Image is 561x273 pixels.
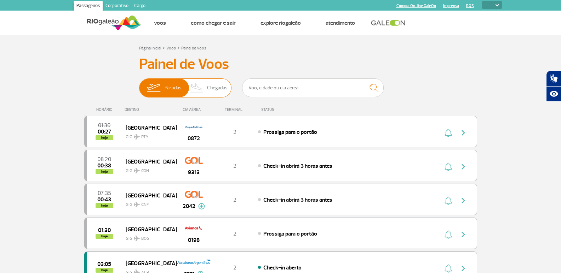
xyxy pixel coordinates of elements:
[459,162,468,171] img: seta-direita-painel-voo.svg
[126,130,171,140] span: GIG
[459,129,468,137] img: seta-direita-painel-voo.svg
[445,162,452,171] img: sino-painel-voo.svg
[443,4,459,8] a: Imprensa
[96,268,113,273] span: hoje
[139,46,161,51] a: Página Inicial
[86,107,125,112] div: HORÁRIO
[233,264,236,271] span: 2
[141,134,148,140] span: PTY
[445,230,452,239] img: sino-painel-voo.svg
[166,46,176,51] a: Voos
[141,168,149,174] span: CGH
[261,19,301,26] a: Explore RIOgaleão
[162,43,165,52] a: >
[126,191,171,200] span: [GEOGRAPHIC_DATA]
[126,259,171,268] span: [GEOGRAPHIC_DATA]
[188,134,200,143] span: 0872
[165,79,182,97] span: Partidas
[445,129,452,137] img: sino-painel-voo.svg
[176,107,212,112] div: CIA AÉREA
[396,4,436,8] a: Compra On-line GaleOn
[134,236,140,241] img: destiny_airplane.svg
[97,262,111,267] span: 2025-10-01 03:05:00
[326,19,355,26] a: Atendimento
[459,230,468,239] img: seta-direita-painel-voo.svg
[96,135,113,140] span: hoje
[126,157,171,166] span: [GEOGRAPHIC_DATA]
[98,123,110,128] span: 2025-10-01 01:30:00
[546,71,561,86] button: Abrir tradutor de língua de sinais.
[183,202,195,210] span: 2042
[459,264,468,273] img: seta-direita-painel-voo.svg
[139,55,422,73] h3: Painel de Voos
[126,123,171,132] span: [GEOGRAPHIC_DATA]
[546,86,561,102] button: Abrir recursos assistivos.
[233,129,236,136] span: 2
[126,225,171,234] span: [GEOGRAPHIC_DATA]
[141,236,149,242] span: BOG
[445,196,452,205] img: sino-painel-voo.svg
[177,43,180,52] a: >
[126,232,171,242] span: GIG
[258,107,315,112] div: STATUS
[212,107,258,112] div: TERMINAL
[131,1,148,12] a: Cargo
[198,203,205,209] img: mais-info-painel-voo.svg
[459,196,468,205] img: seta-direita-painel-voo.svg
[445,264,452,273] img: sino-painel-voo.svg
[97,163,111,168] span: 2025-10-01 00:38:00
[207,79,228,97] span: Chegadas
[125,107,176,112] div: DESTINO
[233,230,236,237] span: 2
[142,79,165,97] img: slider-embarque
[98,129,111,134] span: 2025-10-01 00:27:31
[242,78,384,97] input: Voo, cidade ou cia aérea
[98,228,111,233] span: 2025-10-01 01:30:00
[98,191,111,196] span: 2025-10-01 07:35:00
[154,19,166,26] a: Voos
[263,264,302,271] span: Check-in aberto
[74,1,103,12] a: Passageiros
[263,230,317,237] span: Prossiga para o portão
[126,198,171,208] span: GIG
[96,234,113,239] span: hoje
[134,168,140,173] img: destiny_airplane.svg
[103,1,131,12] a: Corporativo
[187,79,207,97] img: slider-desembarque
[263,196,332,203] span: Check-in abrirá 3 horas antes
[263,129,317,136] span: Prossiga para o portão
[141,202,149,208] span: CNF
[466,4,474,8] a: RQS
[134,134,140,140] img: destiny_airplane.svg
[126,164,171,174] span: GIG
[97,197,111,202] span: 2025-10-01 00:43:00
[134,202,140,207] img: destiny_airplane.svg
[188,168,200,177] span: 9313
[188,236,200,244] span: 0198
[233,162,236,170] span: 2
[96,169,113,174] span: hoje
[181,46,206,51] a: Painel de Voos
[263,162,332,170] span: Check-in abrirá 3 horas antes
[97,157,111,162] span: 2025-10-01 08:20:00
[233,196,236,203] span: 2
[96,203,113,208] span: hoje
[546,71,561,102] div: Plugin de acessibilidade da Hand Talk.
[191,19,236,26] a: Como chegar e sair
